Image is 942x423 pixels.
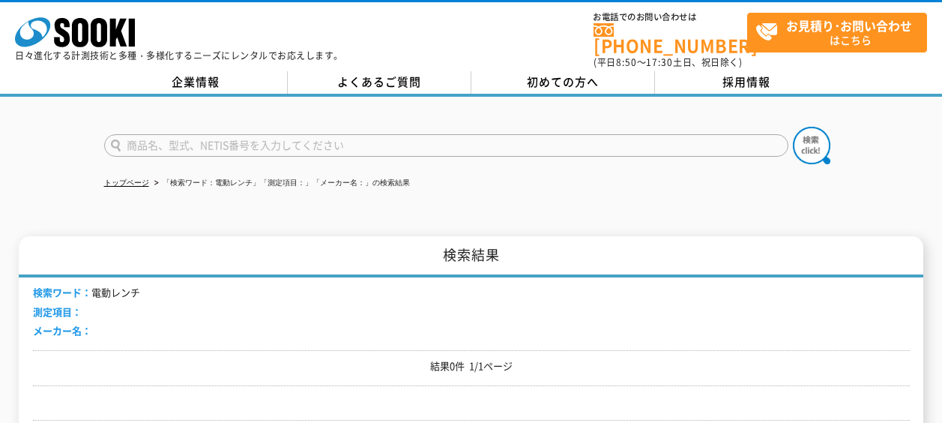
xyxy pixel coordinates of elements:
[33,323,91,337] span: メーカー名：
[616,55,637,69] span: 8:50
[786,16,912,34] strong: お見積り･お問い合わせ
[104,178,149,187] a: トップページ
[594,55,742,69] span: (平日 ～ 土日、祝日除く)
[104,134,788,157] input: 商品名、型式、NETIS番号を入力してください
[646,55,673,69] span: 17:30
[33,304,82,319] span: 測定項目：
[33,358,910,374] p: 結果0件 1/1ページ
[755,13,926,51] span: はこちら
[471,71,655,94] a: 初めての方へ
[104,71,288,94] a: 企業情報
[151,175,410,191] li: 「検索ワード：電動レンチ」「測定項目：」「メーカー名：」の検索結果
[594,13,747,22] span: お電話でのお問い合わせは
[793,127,830,164] img: btn_search.png
[594,23,747,54] a: [PHONE_NUMBER]
[288,71,471,94] a: よくあるご質問
[747,13,927,52] a: お見積り･お問い合わせはこちら
[33,285,140,301] li: 電動レンチ
[33,285,91,299] span: 検索ワード：
[527,73,599,90] span: 初めての方へ
[19,236,923,277] h1: 検索結果
[655,71,839,94] a: 採用情報
[15,51,343,60] p: 日々進化する計測技術と多種・多様化するニーズにレンタルでお応えします。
